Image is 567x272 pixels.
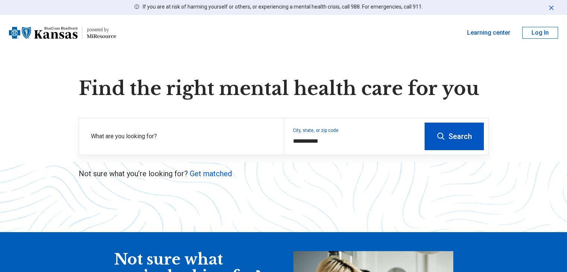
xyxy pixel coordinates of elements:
label: What are you looking for? [91,132,275,141]
p: If you are at risk of harming yourself or others, or experiencing a mental health crisis, call 98... [143,3,423,11]
a: Get matched [190,169,232,178]
a: Learning center [467,28,510,37]
div: powered by [87,26,116,33]
button: Search [425,123,484,150]
button: Dismiss [548,3,555,12]
a: Blue Cross Blue Shield Kansaspowered by [9,24,116,42]
h1: Find the right mental health care for you [79,78,489,100]
p: Not sure what you’re looking for? [79,168,489,179]
button: Log In [522,27,558,39]
img: Blue Cross Blue Shield Kansas [9,24,78,42]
